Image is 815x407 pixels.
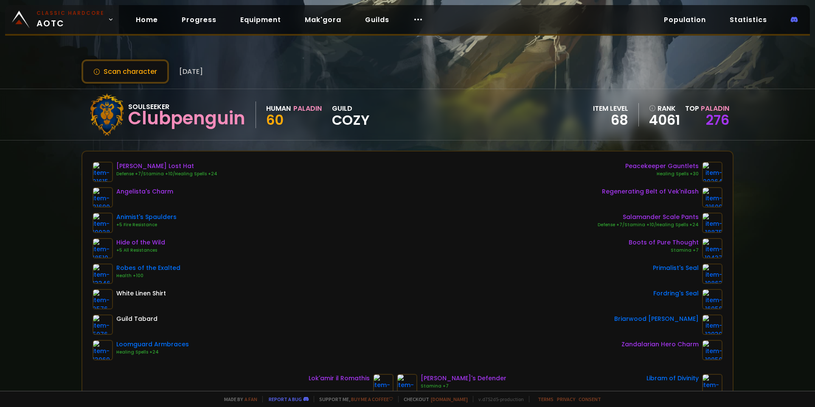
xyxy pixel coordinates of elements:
[421,374,506,383] div: [PERSON_NAME]'s Defender
[175,11,223,28] a: Progress
[358,11,396,28] a: Guilds
[116,272,180,279] div: Health +100
[116,289,166,298] div: White Linen Shirt
[593,103,628,114] div: item level
[93,289,113,309] img: item-2576
[625,171,699,177] div: Healing Spells +30
[332,103,370,126] div: guild
[702,238,722,258] img: item-19437
[116,340,189,349] div: Loomguard Armbraces
[116,171,217,177] div: Defense +7/Stamina +10/Healing Spells +24
[431,396,468,402] a: [DOMAIN_NAME]
[702,187,722,208] img: item-21609
[702,162,722,182] img: item-20264
[93,238,113,258] img: item-18510
[116,162,217,171] div: [PERSON_NAME] Lost Hat
[398,396,468,402] span: Checkout
[93,340,113,360] img: item-13969
[538,396,554,402] a: Terms
[93,213,113,233] img: item-19928
[93,187,113,208] img: item-21690
[723,11,774,28] a: Statistics
[646,374,699,383] div: Libram of Divinity
[625,162,699,171] div: Peacekeeper Gauntlets
[473,396,524,402] span: v. d752d5 - production
[128,101,245,112] div: Soulseeker
[421,383,506,390] div: Stamina +7
[93,264,113,284] img: item-13346
[702,340,722,360] img: item-19950
[702,289,722,309] img: item-16058
[81,59,169,84] button: Scan character
[702,314,722,335] img: item-12930
[629,238,699,247] div: Boots of Pure Thought
[298,11,348,28] a: Mak'gora
[351,396,393,402] a: Buy me a coffee
[598,222,699,228] div: Defense +7/Stamina +10/Healing Spells +24
[116,264,180,272] div: Robes of the Exalted
[116,314,157,323] div: Guild Tabard
[598,213,699,222] div: Salamander Scale Pants
[332,114,370,126] span: Cozy
[233,11,288,28] a: Equipment
[602,187,699,196] div: Regenerating Belt of Vek'nilash
[179,66,203,77] span: [DATE]
[702,264,722,284] img: item-19863
[373,374,393,394] img: item-19360
[557,396,575,402] a: Privacy
[128,112,245,125] div: Clubpenguin
[129,11,165,28] a: Home
[653,264,699,272] div: Primalist's Seal
[314,396,393,402] span: Support me,
[116,349,189,356] div: Healing Spells +24
[219,396,257,402] span: Made by
[5,5,119,34] a: Classic HardcoreAOTC
[93,162,113,182] img: item-21615
[116,222,177,228] div: +5 Fire Resistance
[116,187,173,196] div: Angelista's Charm
[702,213,722,233] img: item-18875
[649,114,680,126] a: 4061
[593,114,628,126] div: 68
[579,396,601,402] a: Consent
[702,374,722,394] img: item-23201
[706,110,729,129] a: 276
[116,238,165,247] div: Hide of the Wild
[269,396,302,402] a: Report a bug
[266,110,284,129] span: 60
[657,11,713,28] a: Population
[244,396,257,402] a: a fan
[701,104,729,113] span: Paladin
[649,103,680,114] div: rank
[621,340,699,349] div: Zandalarian Hero Charm
[93,314,113,335] img: item-5976
[653,289,699,298] div: Fordring's Seal
[685,103,729,114] div: Top
[37,9,104,30] span: AOTC
[293,103,322,114] div: Paladin
[397,374,417,394] img: item-17106
[116,213,177,222] div: Animist's Spaulders
[614,314,699,323] div: Briarwood [PERSON_NAME]
[37,9,104,17] small: Classic Hardcore
[116,247,165,254] div: +5 All Resistances
[266,103,291,114] div: Human
[629,247,699,254] div: Stamina +7
[309,374,370,383] div: Lok'amir il Romathis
